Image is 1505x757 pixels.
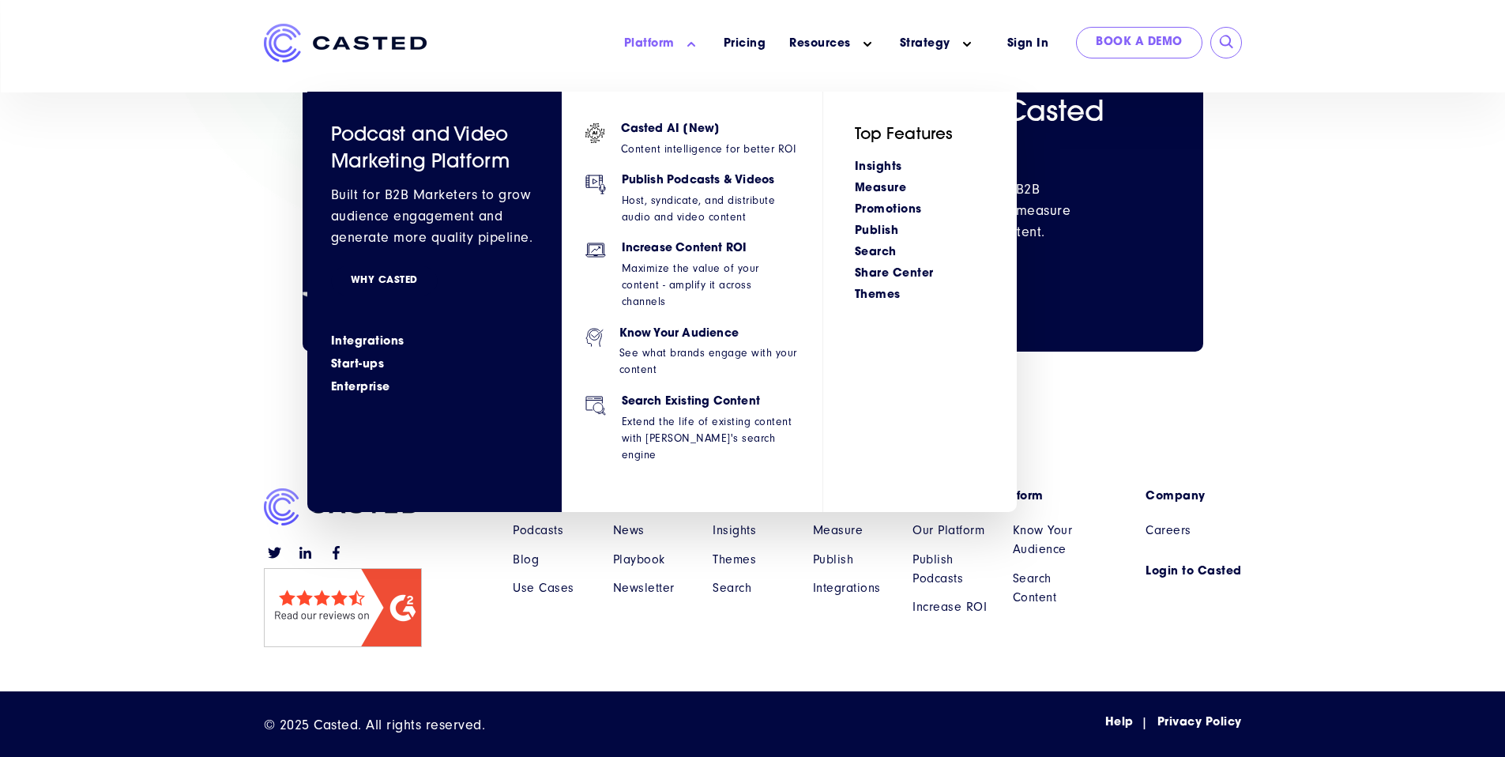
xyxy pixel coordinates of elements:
[855,204,922,216] a: Promotions
[621,141,796,157] p: Content intelligence for better ROI
[813,521,890,540] a: Measure
[855,268,934,280] a: Share Center
[1146,488,1242,505] a: Company
[1013,521,1089,559] a: Know Your Audience
[855,161,902,173] a: Insights
[855,183,907,194] a: Measure
[331,333,538,350] a: Integrations
[585,123,799,175] a: Casted AI [New] Content intelligence for better ROI
[622,260,799,310] p: Maximize the value of your content - amplify it across channels
[912,521,989,540] a: Our Platform
[264,568,422,647] img: Read Casted reviews on G2
[585,396,799,480] a: Search Existing Content Extend the life of existing content with [PERSON_NAME]'s search engine
[1013,569,1089,607] a: Search Content
[264,24,427,62] img: Casted_Logo_Horizontal_FullColor_PUR_BLUE
[1076,27,1202,58] a: Book a Demo
[513,488,1089,646] nav: Main menu
[619,328,799,341] h6: Know Your Audience
[622,192,799,225] p: Host, syndicate, and distribute audio and video content
[813,550,890,569] a: Publish
[613,578,690,597] a: Newsletter
[855,247,897,258] a: Search
[585,175,799,243] a: Publish Podcasts & Videos Host, syndicate, and distribute audio and video content
[264,488,418,525] img: Casted_Logo_Horizontal_FullColor_PUR_BLUE
[303,4,820,304] img: laptop
[585,243,799,327] a: Increase Content ROI Maximize the value of your content - amplify it across channels
[331,184,538,248] p: Built for B2B Marketers to grow audience engagement and generate more quality pipeline.
[1105,714,1242,731] div: Navigation Menu
[622,396,799,409] h6: Search Existing Content
[912,597,989,616] a: Increase ROI
[1105,714,1134,731] a: Help
[713,578,789,597] a: Search
[789,36,851,52] a: Resources
[622,413,799,463] p: Extend the life of existing content with [PERSON_NAME]'s search engine
[900,36,950,52] a: Strategy
[1146,488,1242,580] nav: Main menu
[713,550,789,569] a: Themes
[331,266,438,296] a: WHY CASTED
[624,36,675,52] a: Platform
[1157,714,1242,731] a: Privacy Policy
[619,345,799,378] p: See what brands engage with your content
[264,714,486,736] p: © 2025 Casted. All rights reserved.
[1146,521,1242,540] a: Careers
[855,123,985,147] h5: Top Features
[613,521,690,540] a: News
[621,123,796,137] h6: Casted AI [New]
[855,225,899,237] a: Publish
[331,356,538,373] a: Start-ups
[1146,563,1242,580] a: Login to Casted
[1219,35,1235,51] input: Submit
[331,379,538,396] a: Enterprise
[988,27,1069,61] a: Sign In
[855,289,901,301] a: Themes
[622,243,799,256] h6: Increase Content ROI
[450,24,988,64] nav: Main menu
[724,36,766,52] a: Pricing
[813,578,890,597] a: Integrations
[912,550,989,588] a: Publish Podcasts
[513,550,589,569] a: Blog
[331,123,538,176] h4: Podcast and Video Marketing Platform
[713,521,789,540] a: Insights
[264,635,422,651] a: Read reviews of Casted on G2
[613,550,690,569] a: Playbook
[513,521,589,540] a: Podcasts
[585,328,799,396] a: Know Your Audience See what brands engage with your content
[513,578,589,597] a: Use Cases
[855,155,985,304] div: Navigation Menu
[622,175,799,188] h6: Publish Podcasts & Videos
